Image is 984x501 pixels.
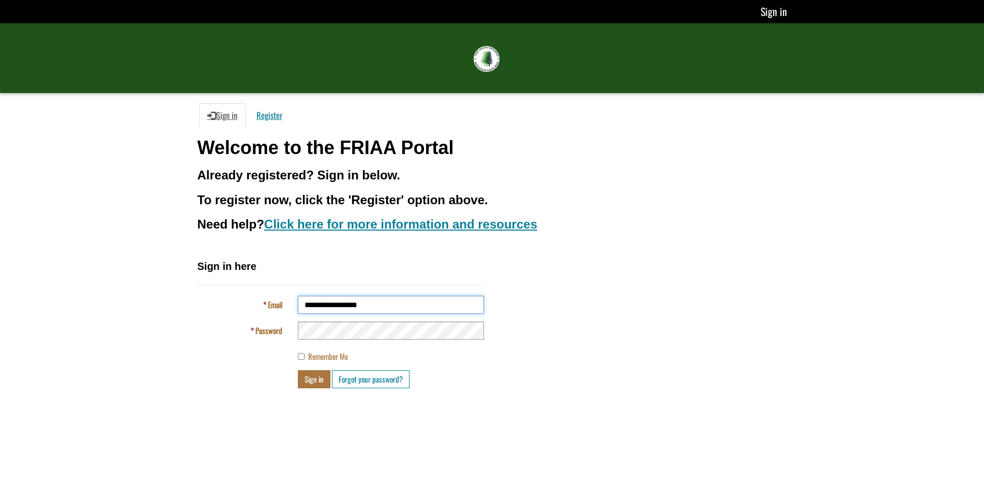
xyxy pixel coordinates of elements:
[198,138,787,158] h1: Welcome to the FRIAA Portal
[761,4,787,19] a: Sign in
[264,217,537,231] a: Click here for more information and resources
[198,261,256,272] span: Sign in here
[198,218,787,231] h3: Need help?
[268,299,282,310] span: Email
[308,351,348,362] span: Remember Me
[199,103,246,127] a: Sign in
[198,169,787,182] h3: Already registered? Sign in below.
[248,103,291,127] a: Register
[198,193,787,207] h3: To register now, click the 'Register' option above.
[298,370,330,388] button: Sign in
[332,370,410,388] a: Forgot your password?
[255,325,282,336] span: Password
[474,46,499,72] img: FRIAA Submissions Portal
[298,353,305,360] input: Remember Me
